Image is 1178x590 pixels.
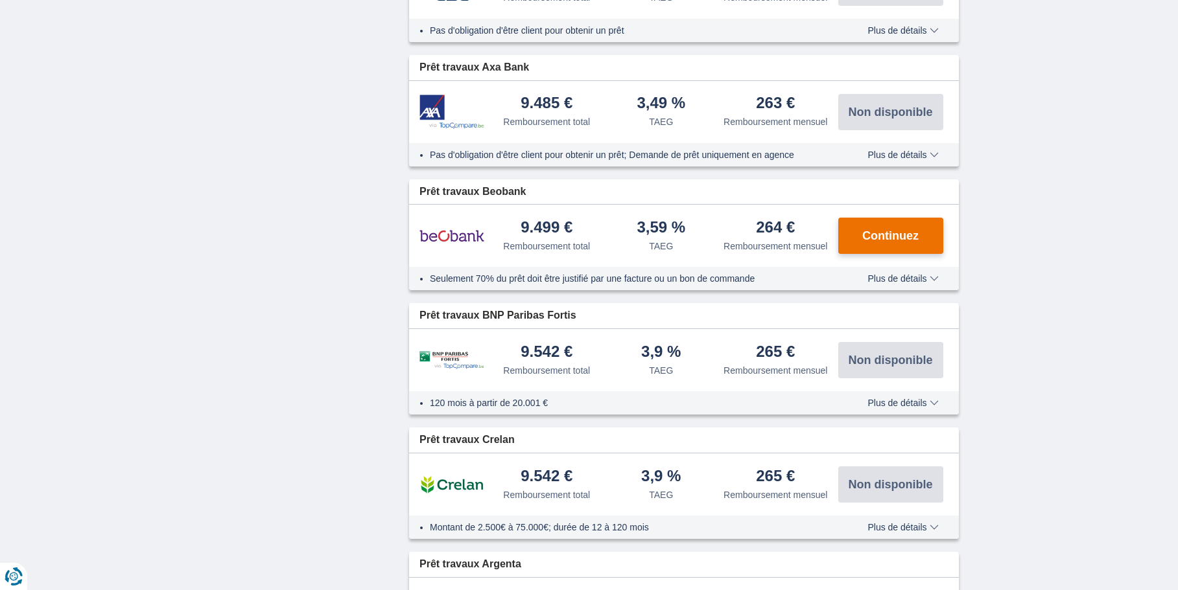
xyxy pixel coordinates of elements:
[503,364,590,377] div: Remboursement total
[419,351,484,370] img: pret personnel BNP Paribas Fortis
[641,344,681,361] div: 3,9 %
[867,274,938,283] span: Plus de détails
[862,230,919,242] span: Continuez
[849,354,933,366] span: Non disponible
[419,220,484,252] img: pret personnel Beobank
[649,115,673,128] div: TAEG
[503,240,590,253] div: Remboursement total
[858,522,948,532] button: Plus de détails
[637,95,685,113] div: 3,49 %
[419,60,529,75] span: Prêt travaux Axa Bank
[858,150,948,160] button: Plus de détails
[649,488,673,501] div: TAEG
[503,115,590,128] div: Remboursement total
[724,488,827,501] div: Remboursement mensuel
[419,557,521,572] span: Prêt travaux Argenta
[419,468,484,501] img: pret personnel Crelan
[724,115,827,128] div: Remboursement mensuel
[430,148,830,161] li: Pas d'obligation d'être client pour obtenir un prêt; Demande de prêt uniquement en agence
[503,488,590,501] div: Remboursement total
[419,95,484,129] img: pret personnel Axa Bank
[430,521,830,534] li: Montant de 2.500€ à 75.000€; durée de 12 à 120 mois
[838,466,943,503] button: Non disponible
[419,433,515,448] span: Prêt travaux Crelan
[521,344,572,361] div: 9.542 €
[858,273,948,284] button: Plus de détails
[867,26,938,35] span: Plus de détails
[724,364,827,377] div: Remboursement mensuel
[867,150,938,159] span: Plus de détails
[756,95,795,113] div: 263 €
[637,220,685,237] div: 3,59 %
[858,398,948,408] button: Plus de détails
[867,398,938,407] span: Plus de détails
[649,240,673,253] div: TAEG
[756,468,795,486] div: 265 €
[756,220,795,237] div: 264 €
[521,468,572,486] div: 9.542 €
[838,342,943,378] button: Non disponible
[756,344,795,361] div: 265 €
[849,106,933,118] span: Non disponible
[419,185,526,199] span: Prêt travaux Beobank
[838,218,943,254] button: Continuez
[521,95,572,113] div: 9.485 €
[430,396,830,409] li: 120 mois à partir de 20.001 €
[430,272,830,285] li: Seulement 70% du prêt doit être justifié par une facture ou un bon de commande
[419,308,576,323] span: Prêt travaux BNP Paribas Fortis
[724,240,827,253] div: Remboursement mensuel
[641,468,681,486] div: 3,9 %
[858,25,948,36] button: Plus de détails
[430,24,830,37] li: Pas d'obligation d'être client pour obtenir un prêt
[521,220,572,237] div: 9.499 €
[867,523,938,532] span: Plus de détails
[838,94,943,130] button: Non disponible
[849,479,933,490] span: Non disponible
[649,364,673,377] div: TAEG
